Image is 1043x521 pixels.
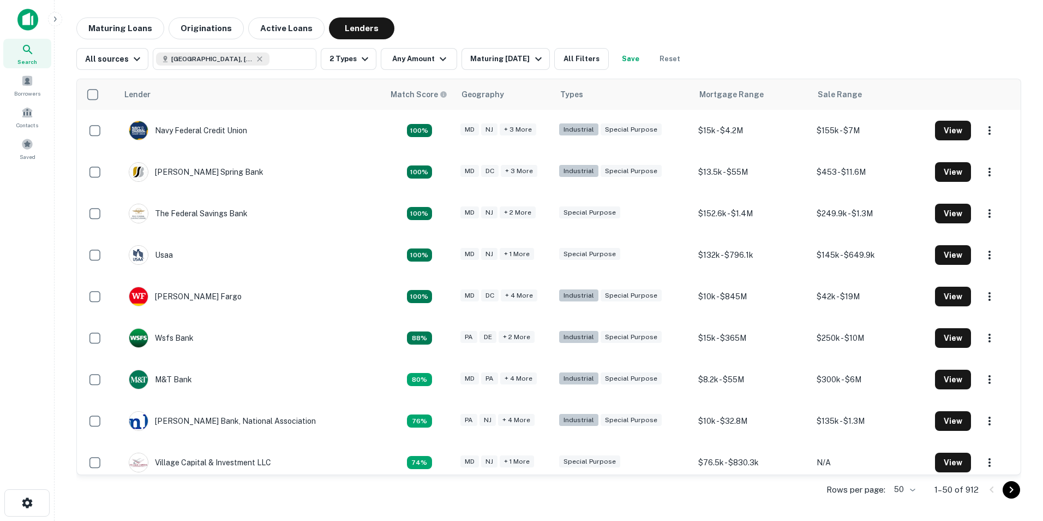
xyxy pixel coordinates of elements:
button: Lenders [329,17,394,39]
button: Any Amount [381,48,457,70]
button: View [935,370,971,389]
button: View [935,245,971,265]
a: Search [3,39,51,68]
div: Industrial [559,372,598,385]
div: NJ [481,455,497,468]
th: Sale Range [811,79,930,110]
img: picture [129,412,148,430]
td: $155k - $7M [811,110,930,151]
div: Industrial [559,123,598,136]
img: picture [129,287,148,306]
div: Special Purpose [559,206,620,219]
div: Types [560,88,583,101]
div: Special Purpose [559,455,620,468]
img: picture [129,246,148,264]
span: [GEOGRAPHIC_DATA], [GEOGRAPHIC_DATA] [171,54,253,64]
button: Reset [652,48,687,70]
td: $76.5k - $830.3k [693,442,811,483]
div: + 1 more [500,455,534,468]
div: MD [460,248,479,260]
div: Navy Federal Credit Union [129,121,247,140]
td: $15k - $4.2M [693,110,811,151]
td: $13.5k - $55M [693,151,811,193]
button: View [935,287,971,306]
div: Special Purpose [559,248,620,260]
img: picture [129,121,148,140]
div: + 3 more [501,165,537,177]
div: Special Purpose [601,165,662,177]
img: picture [129,370,148,389]
span: Contacts [16,121,38,129]
button: All Filters [554,48,609,70]
div: Capitalize uses an advanced AI algorithm to match your search with the best lender. The match sco... [391,88,447,100]
div: Maturing [DATE] [470,52,544,66]
div: Special Purpose [601,123,662,136]
td: $135k - $1.3M [811,400,930,442]
th: Geography [455,79,554,110]
div: DC [481,165,499,177]
td: $132k - $796.1k [693,234,811,276]
div: Industrial [559,331,598,344]
div: Special Purpose [601,289,662,302]
div: Capitalize uses an advanced AI algorithm to match your search with the best lender. The match sco... [407,415,432,428]
th: Lender [118,79,383,110]
div: + 2 more [499,331,535,344]
td: $8.2k - $55M [693,359,811,400]
div: + 4 more [500,372,537,385]
td: $250k - $10M [811,317,930,359]
div: Capitalize uses an advanced AI algorithm to match your search with the best lender. The match sco... [407,165,432,179]
div: Saved [3,134,51,163]
button: Save your search to get updates of matches that match your search criteria. [613,48,648,70]
div: + 4 more [498,414,535,427]
div: [PERSON_NAME] Spring Bank [129,162,263,182]
div: NJ [481,123,497,136]
p: 1–50 of 912 [934,483,979,496]
p: Rows per page: [826,483,885,496]
div: NJ [479,414,496,427]
div: + 4 more [501,289,537,302]
td: $152.6k - $1.4M [693,193,811,234]
div: Special Purpose [601,372,662,385]
div: PA [481,372,498,385]
div: Wsfs Bank [129,328,194,348]
div: MD [460,206,479,219]
div: PA [460,414,477,427]
a: Contacts [3,102,51,132]
div: 50 [890,482,917,498]
button: All sources [76,48,148,70]
button: Maturing Loans [76,17,164,39]
div: Capitalize uses an advanced AI algorithm to match your search with the best lender. The match sco... [407,456,432,469]
div: DE [479,331,496,344]
td: $42k - $19M [811,276,930,317]
img: picture [129,329,148,347]
iframe: Chat Widget [988,434,1043,486]
button: View [935,162,971,182]
div: Capitalize uses an advanced AI algorithm to match your search with the best lender. The match sco... [407,124,432,137]
div: Mortgage Range [699,88,764,101]
td: $10k - $32.8M [693,400,811,442]
div: NJ [481,206,497,219]
td: $145k - $649.9k [811,234,930,276]
td: $300k - $6M [811,359,930,400]
div: Geography [461,88,504,101]
th: Capitalize uses an advanced AI algorithm to match your search with the best lender. The match sco... [384,79,455,110]
img: picture [129,204,148,223]
div: + 3 more [500,123,536,136]
span: Search [17,57,37,66]
span: Saved [20,152,35,161]
td: $10k - $845M [693,276,811,317]
div: [PERSON_NAME] Bank, National Association [129,411,316,431]
div: Capitalize uses an advanced AI algorithm to match your search with the best lender. The match sco... [407,373,432,386]
th: Mortgage Range [693,79,811,110]
div: NJ [481,248,497,260]
button: Originations [169,17,244,39]
td: $15k - $365M [693,317,811,359]
div: Capitalize uses an advanced AI algorithm to match your search with the best lender. The match sco... [407,290,432,303]
div: Capitalize uses an advanced AI algorithm to match your search with the best lender. The match sco... [407,248,432,262]
td: $453 - $11.6M [811,151,930,193]
button: 2 Types [321,48,376,70]
button: Maturing [DATE] [461,48,549,70]
button: Active Loans [248,17,325,39]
